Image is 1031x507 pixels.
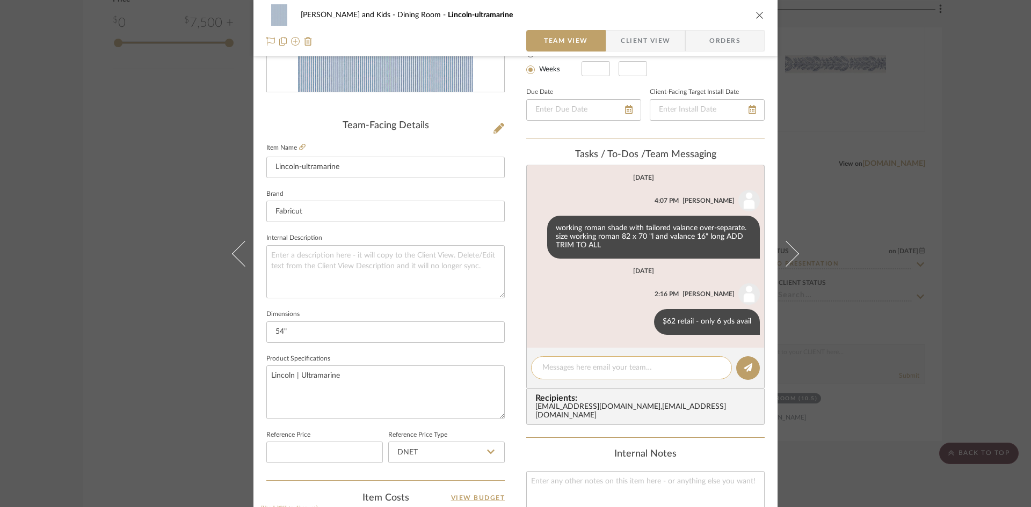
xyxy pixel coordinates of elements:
[544,30,588,52] span: Team View
[755,10,765,20] button: close
[266,312,300,317] label: Dimensions
[535,403,760,420] div: [EMAIL_ADDRESS][DOMAIN_NAME] , [EMAIL_ADDRESS][DOMAIN_NAME]
[397,11,448,19] span: Dining Room
[547,216,760,259] div: working roman shade with tailored valance over-separate. size working roman 82 x 70 "l and valanc...
[448,11,513,19] span: Lincoln-ultramarine
[633,174,654,181] div: [DATE]
[266,4,292,26] img: b85479e1-a6e2-4ef5-a580-586472480e9c_48x40.jpg
[301,11,397,19] span: [PERSON_NAME] and Kids
[266,236,322,241] label: Internal Description
[526,99,641,121] input: Enter Due Date
[266,432,310,438] label: Reference Price
[621,30,670,52] span: Client View
[266,321,505,343] input: Enter the dimensions of this item
[738,190,760,211] img: user_avatar.png
[526,46,582,76] mat-radio-group: Select item type
[535,393,760,403] span: Recipients:
[388,432,447,438] label: Reference Price Type
[738,283,760,305] img: user_avatar.png
[266,491,505,504] div: Item Costs
[304,37,313,46] img: Remove from project
[655,196,679,205] div: 4:07 PM
[526,449,765,460] div: Internal Notes
[266,120,505,132] div: Team-Facing Details
[655,289,679,299] div: 2:16 PM
[266,143,306,152] label: Item Name
[650,99,765,121] input: Enter Install Date
[654,309,760,335] div: $62 retail - only 6 yds avail
[683,289,735,299] div: [PERSON_NAME]
[266,201,505,222] input: Enter Brand
[266,192,284,197] label: Brand
[575,150,645,159] span: Tasks / To-Dos /
[650,90,739,95] label: Client-Facing Target Install Date
[698,30,752,52] span: Orders
[633,267,654,275] div: [DATE]
[266,356,330,362] label: Product Specifications
[683,196,735,205] div: [PERSON_NAME]
[266,157,505,178] input: Enter Item Name
[451,491,505,504] a: View Budget
[526,90,553,95] label: Due Date
[537,65,560,75] label: Weeks
[526,149,765,161] div: team Messaging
